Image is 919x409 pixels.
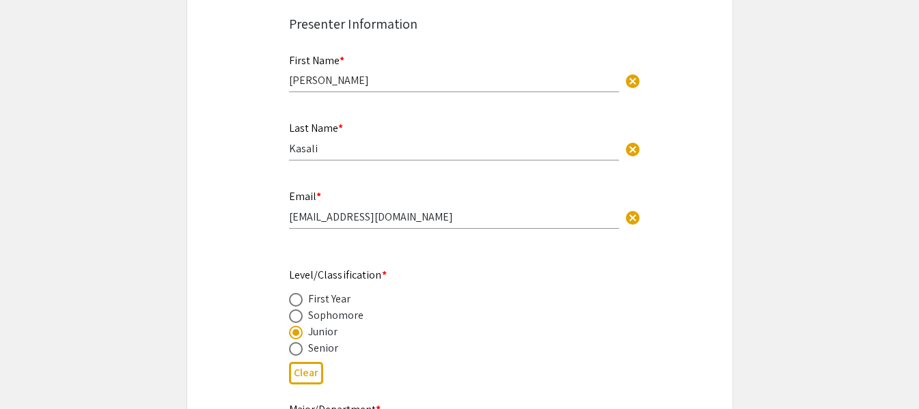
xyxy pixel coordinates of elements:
div: Presenter Information [289,14,631,34]
input: Type Here [289,73,619,87]
button: Clear [619,67,646,94]
mat-label: First Name [289,53,344,68]
div: Senior [308,340,339,356]
mat-label: Email [289,189,321,203]
span: cancel [625,73,641,89]
button: Clear [619,135,646,163]
div: Sophomore [308,307,364,324]
mat-label: Last Name [289,121,343,135]
span: cancel [625,141,641,158]
button: Clear [619,203,646,230]
iframe: Chat [10,348,58,399]
div: Junior [308,324,338,340]
div: First Year [308,291,351,307]
button: Clear [289,362,323,384]
span: cancel [625,210,641,226]
mat-label: Level/Classification [289,268,387,282]
input: Type Here [289,141,619,156]
input: Type Here [289,210,619,224]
